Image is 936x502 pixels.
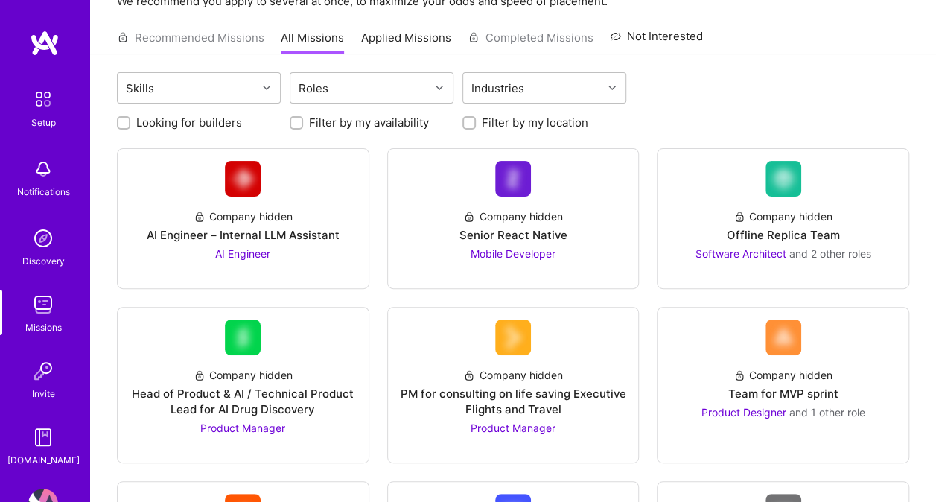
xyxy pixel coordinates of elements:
[194,367,293,383] div: Company hidden
[28,154,58,184] img: bell
[32,386,55,401] div: Invite
[468,77,528,99] div: Industries
[471,247,555,260] span: Mobile Developer
[482,115,588,130] label: Filter by my location
[669,161,897,276] a: Company LogoCompany hiddenOffline Replica TeamSoftware Architect and 2 other roles
[436,84,443,92] i: icon Chevron
[130,161,357,276] a: Company LogoCompany hiddenAI Engineer – Internal LLM AssistantAI Engineer
[608,84,616,92] i: icon Chevron
[28,223,58,253] img: discovery
[471,422,555,434] span: Product Manager
[463,367,562,383] div: Company hidden
[147,227,340,243] div: AI Engineer – Internal LLM Assistant
[400,320,627,451] a: Company LogoCompany hiddenPM for consulting on life saving Executive Flights and TravelProduct Ma...
[765,320,801,355] img: Company Logo
[309,115,429,130] label: Filter by my availability
[130,386,357,417] div: Head of Product & AI / Technical Product Lead for AI Drug Discovery
[695,247,786,260] span: Software Architect
[459,227,567,243] div: Senior React Native
[733,367,832,383] div: Company hidden
[25,320,62,335] div: Missions
[495,320,531,355] img: Company Logo
[789,247,871,260] span: and 2 other roles
[400,386,627,417] div: PM for consulting on life saving Executive Flights and Travel
[7,452,80,468] div: [DOMAIN_NAME]
[28,290,58,320] img: teamwork
[194,209,293,224] div: Company hidden
[200,422,285,434] span: Product Manager
[22,253,65,269] div: Discovery
[495,161,531,197] img: Company Logo
[31,115,56,130] div: Setup
[28,83,59,115] img: setup
[28,422,58,452] img: guide book
[215,247,270,260] span: AI Engineer
[122,77,158,99] div: Skills
[669,320,897,451] a: Company LogoCompany hiddenTeam for MVP sprintProduct Designer and 1 other role
[400,161,627,276] a: Company LogoCompany hiddenSenior React NativeMobile Developer
[225,320,261,355] img: Company Logo
[733,209,832,224] div: Company hidden
[765,161,801,197] img: Company Logo
[728,386,838,401] div: Team for MVP sprint
[701,406,786,419] span: Product Designer
[30,30,60,57] img: logo
[463,209,562,224] div: Company hidden
[130,320,357,451] a: Company LogoCompany hiddenHead of Product & AI / Technical Product Lead for AI Drug DiscoveryProd...
[361,30,451,54] a: Applied Missions
[225,161,261,197] img: Company Logo
[17,184,70,200] div: Notifications
[610,28,703,54] a: Not Interested
[263,84,270,92] i: icon Chevron
[28,356,58,386] img: Invite
[789,406,865,419] span: and 1 other role
[136,115,242,130] label: Looking for builders
[295,77,332,99] div: Roles
[281,30,344,54] a: All Missions
[727,227,840,243] div: Offline Replica Team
